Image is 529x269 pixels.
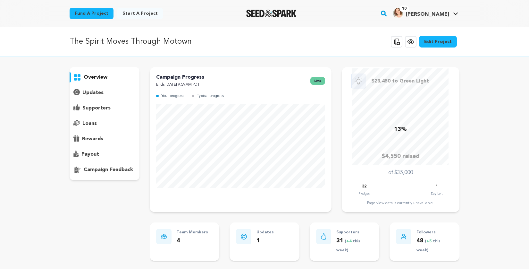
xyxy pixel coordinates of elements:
p: payout [81,151,99,158]
p: 1 [436,183,438,190]
p: rewards [82,135,103,143]
p: 4 [177,236,208,246]
p: overview [84,74,107,81]
p: The Spirit Moves Through Motown [70,36,192,48]
p: updates [82,89,104,97]
p: 1 [256,236,274,246]
button: loans [70,118,139,129]
button: updates [70,88,139,98]
span: live [310,77,325,85]
p: Pledges [358,190,370,197]
a: Monica G.'s Profile [392,7,459,18]
button: overview [70,72,139,82]
p: Ends [DATE] 9:59AM PDT [156,81,204,89]
span: Monica G.'s Profile [392,7,459,20]
p: Your progress [161,92,184,100]
p: Followers [416,229,453,236]
span: ( this week) [336,239,360,253]
p: loans [82,120,97,127]
p: 48 [416,236,453,255]
p: supporters [82,104,111,112]
p: Team Members [177,229,208,236]
p: Updates [256,229,274,236]
span: [PERSON_NAME] [406,12,449,17]
img: 17d4d55fd908eba5.jpg [393,8,403,18]
span: 10 [399,5,409,12]
a: Start a project [117,8,163,19]
p: 13% [394,125,407,134]
p: of $35,000 [388,169,413,177]
p: Day Left [431,190,442,197]
button: rewards [70,134,139,144]
a: Seed&Spark Homepage [246,10,297,17]
span: +4 [346,239,353,243]
div: Monica G.'s Profile [393,8,449,18]
div: Page view data is currently unavailable. [348,201,453,206]
span: ( this week) [416,239,441,253]
img: Seed&Spark Logo Dark Mode [246,10,297,17]
button: supporters [70,103,139,113]
button: payout [70,149,139,160]
p: Typical progress [197,92,224,100]
span: +5 [426,239,433,243]
a: Edit Project [419,36,457,48]
p: 31 [336,236,373,255]
p: campaign feedback [84,166,133,174]
button: campaign feedback [70,165,139,175]
p: Campaign Progress [156,74,204,81]
p: Supporters [336,229,373,236]
p: 32 [362,183,366,190]
a: Fund a project [70,8,113,19]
